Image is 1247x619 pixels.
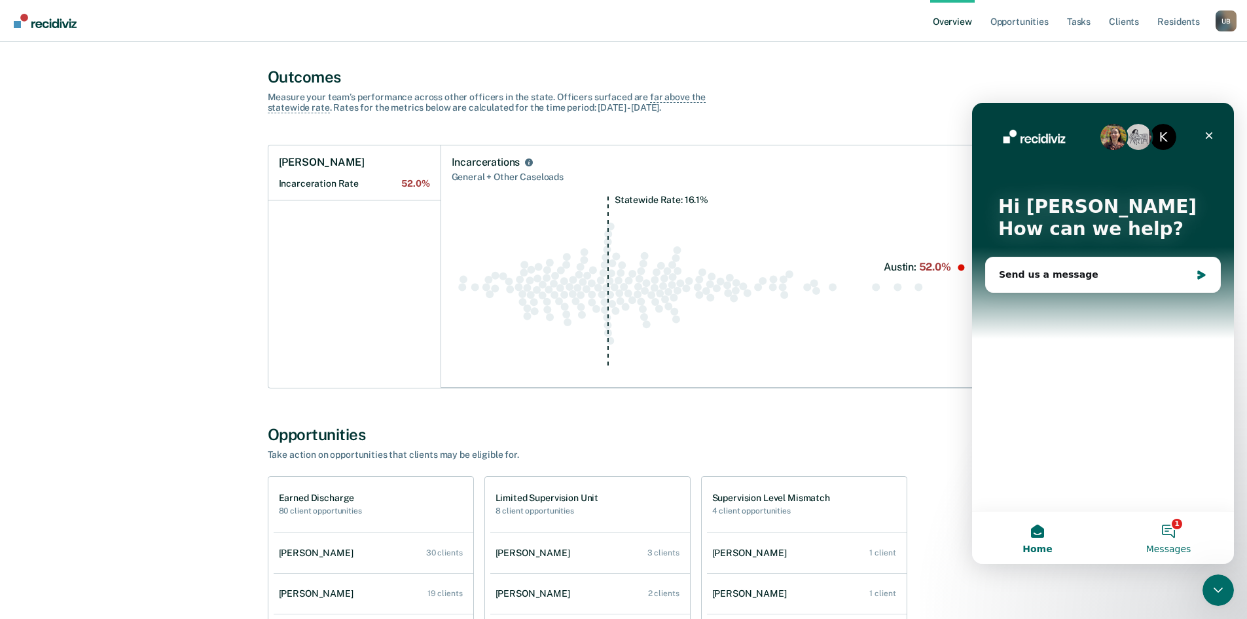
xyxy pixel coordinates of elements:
[614,195,708,205] tspan: Statewide Rate: 16.1%
[712,588,792,599] div: [PERSON_NAME]
[279,588,359,599] div: [PERSON_NAME]
[496,588,575,599] div: [PERSON_NAME]
[268,449,726,460] div: Take action on opportunities that clients may be eligible for.
[279,493,362,504] h1: Earned Discharge
[274,575,473,612] a: [PERSON_NAME] 19 clients
[14,14,77,28] img: Recidiviz
[496,548,575,559] div: [PERSON_NAME]
[268,145,441,200] a: [PERSON_NAME]Incarceration Rate52.0%
[426,548,463,557] div: 30 clients
[972,103,1234,564] iframe: Intercom live chat
[490,535,690,572] a: [PERSON_NAME] 3 clients
[869,589,895,598] div: 1 client
[268,425,980,444] div: Opportunities
[427,589,463,598] div: 19 clients
[496,506,599,516] h2: 8 client opportunities
[490,575,690,612] a: [PERSON_NAME] 2 clients
[869,548,895,557] div: 1 client
[522,156,535,169] button: Incarcerations
[401,178,429,189] span: 52.0%
[452,156,520,169] div: Incarcerations
[712,548,792,559] div: [PERSON_NAME]
[268,92,706,114] span: far above the statewide rate
[496,493,599,504] h1: Limited Supervision Unit
[279,506,362,516] h2: 80 client opportunities
[648,589,679,598] div: 2 clients
[712,506,830,516] h2: 4 client opportunities
[279,178,430,189] h2: Incarceration Rate
[452,169,969,185] div: General + Other Caseloads
[707,535,907,572] a: [PERSON_NAME] 1 client
[1216,10,1237,31] button: Profile dropdown button
[1216,10,1237,31] div: U B
[268,67,980,86] div: Outcomes
[274,535,473,572] a: [PERSON_NAME] 30 clients
[279,156,365,169] h1: [PERSON_NAME]
[452,196,969,377] div: Swarm plot of all incarceration rates in the state for NOT_SEX_OFFENSE caseloads, highlighting va...
[647,548,679,557] div: 3 clients
[712,493,830,504] h1: Supervision Level Mismatch
[268,92,726,114] div: Measure your team’s performance across other officer s in the state. Officer s surfaced are . Rat...
[1202,574,1234,606] iframe: Intercom live chat
[279,548,359,559] div: [PERSON_NAME]
[707,575,907,612] a: [PERSON_NAME] 1 client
